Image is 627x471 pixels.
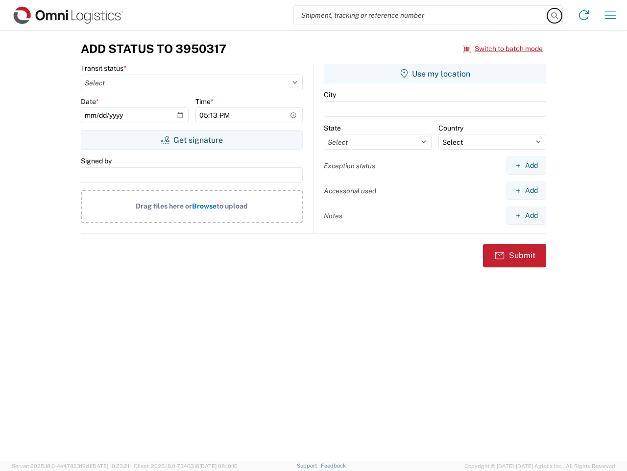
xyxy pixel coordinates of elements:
[134,463,238,469] span: Client: 2025.18.0-7346316
[321,463,346,469] a: Feedback
[81,157,112,165] label: Signed by
[506,207,546,225] button: Add
[324,90,336,99] label: City
[463,41,543,57] button: Switch to batch mode
[192,202,217,210] span: Browse
[324,64,546,83] button: Use my location
[81,130,303,150] button: Get signature
[12,463,129,469] span: Server: 2025.18.0-4e47823f9d1
[81,64,126,73] label: Transit status
[297,463,321,469] a: Support
[506,182,546,200] button: Add
[91,463,129,469] span: [DATE] 10:23:21
[294,6,548,25] input: Shipment, tracking or reference number
[438,124,463,132] label: Country
[324,124,341,132] label: State
[195,97,214,106] label: Time
[136,202,192,210] span: Drag files here or
[324,161,375,170] label: Exception status
[199,463,238,469] span: [DATE] 08:10:16
[483,244,546,267] button: Submit
[506,157,546,175] button: Add
[464,462,615,471] span: Copyright © [DATE]-[DATE] Agistix Inc., All Rights Reserved
[81,42,226,56] h3: Add Status to 3950317
[81,97,99,106] label: Date
[217,202,248,210] span: to upload
[324,186,376,195] label: Accessorial used
[324,211,342,220] label: Notes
